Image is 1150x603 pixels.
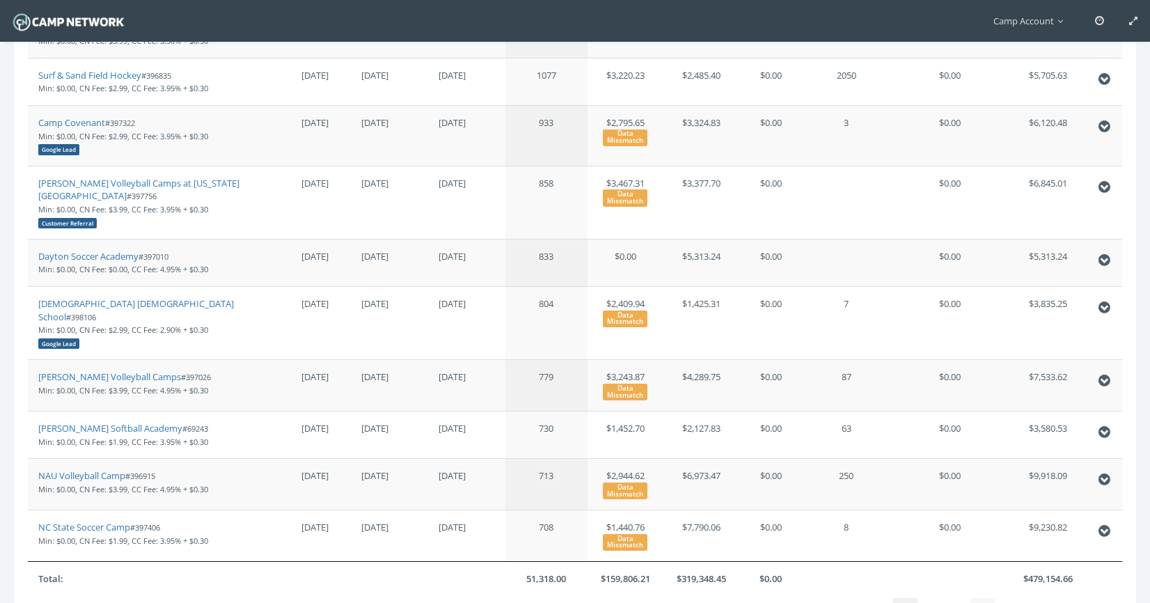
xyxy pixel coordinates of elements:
[663,239,739,286] td: $5,313.24
[588,239,663,286] td: $0.00
[603,311,647,327] div: Data Missmatch
[351,458,428,510] td: [DATE]
[1010,105,1086,166] td: $6,120.48
[739,510,803,561] td: $0.00
[38,250,139,263] a: Dayton Soccer Academy
[428,58,505,105] td: [DATE]
[428,105,505,166] td: [DATE]
[351,58,428,105] td: [DATE]
[663,458,739,510] td: $6,973.47
[428,239,505,286] td: [DATE]
[1010,510,1086,561] td: $9,230.82
[890,286,1010,359] td: $0.00
[10,10,127,34] img: Camp Network
[1010,286,1086,359] td: $3,835.25
[890,458,1010,510] td: $0.00
[428,359,505,411] td: [DATE]
[588,561,663,596] th: $159,806.21
[739,359,803,411] td: $0.00
[428,286,505,359] td: [DATE]
[890,510,1010,561] td: $0.00
[505,359,588,411] td: 779
[663,359,739,411] td: $4,289.75
[1010,561,1086,596] th: $479,154.66
[803,58,890,105] td: 2050
[739,58,803,105] td: $0.00
[351,239,428,286] td: [DATE]
[301,370,329,383] span: [DATE]
[505,561,588,596] th: 51,318.00
[38,423,208,447] small: #69243 Min: $0.00, CN Fee: $1.99, CC Fee: 3.95% + $0.30
[803,105,890,166] td: 3
[428,510,505,561] td: [DATE]
[588,458,663,510] td: $2,944.62
[301,469,329,482] span: [DATE]
[301,250,329,263] span: [DATE]
[663,411,739,458] td: $2,127.83
[739,286,803,359] td: $0.00
[588,411,663,458] td: $1,452.70
[351,286,428,359] td: [DATE]
[603,189,647,206] div: Data Missmatch
[28,561,278,596] th: Total:
[890,239,1010,286] td: $0.00
[38,370,181,383] a: [PERSON_NAME] Volleyball Camps
[301,69,329,81] span: [DATE]
[38,469,125,482] a: NAU Volleyball Camp
[803,411,890,458] td: 63
[38,521,130,533] a: NC State Soccer Camp
[505,458,588,510] td: 713
[1010,411,1086,458] td: $3,580.53
[663,561,739,596] th: $319,348.45
[588,286,663,359] td: $2,409.94
[663,166,739,239] td: $3,377.70
[428,411,505,458] td: [DATE]
[38,372,211,396] small: #397026 Min: $0.00, CN Fee: $3.99, CC Fee: 4.95% + $0.30
[1010,239,1086,286] td: $5,313.24
[603,534,647,551] div: Data Missmatch
[351,359,428,411] td: [DATE]
[428,166,505,239] td: [DATE]
[1010,58,1086,105] td: $5,705.63
[505,239,588,286] td: 833
[739,561,803,596] th: $0.00
[38,191,208,227] small: #397756 Min: $0.00, CN Fee: $3.99, CC Fee: 3.95% + $0.30
[663,510,739,561] td: $7,790.06
[38,69,141,81] a: Surf & Sand Field Hockey
[803,458,890,510] td: 250
[505,58,588,105] td: 1077
[38,471,208,494] small: #396915 Min: $0.00, CN Fee: $3.99, CC Fee: 4.95% + $0.30
[588,510,663,561] td: $1,440.76
[505,166,588,239] td: 858
[993,15,1070,27] span: Camp Account
[38,116,105,129] a: Camp Covenant
[588,105,663,166] td: $2,795.65
[505,510,588,561] td: 708
[588,166,663,239] td: $3,467.31
[890,166,1010,239] td: $0.00
[588,58,663,105] td: $3,220.23
[351,166,428,239] td: [DATE]
[739,411,803,458] td: $0.00
[603,130,647,146] div: Data Missmatch
[38,218,97,228] div: Customer Referral
[351,510,428,561] td: [DATE]
[301,297,329,310] span: [DATE]
[890,359,1010,411] td: $0.00
[890,105,1010,166] td: $0.00
[663,105,739,166] td: $3,324.83
[1010,166,1086,239] td: $6,845.01
[603,483,647,499] div: Data Missmatch
[351,411,428,458] td: [DATE]
[663,286,739,359] td: $1,425.31
[38,522,208,546] small: #397406 Min: $0.00, CN Fee: $1.99, CC Fee: 3.95% + $0.30
[739,166,803,239] td: $0.00
[38,297,234,323] a: [DEMOGRAPHIC_DATA] [DEMOGRAPHIC_DATA] School
[38,144,79,155] div: Google Lead
[588,359,663,411] td: $3,243.87
[351,105,428,166] td: [DATE]
[505,286,588,359] td: 804
[38,422,182,434] a: [PERSON_NAME] Softball Academy
[803,286,890,359] td: 7
[38,312,208,348] small: #398106 Min: $0.00, CN Fee: $2.99, CC Fee: 2.90% + $0.30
